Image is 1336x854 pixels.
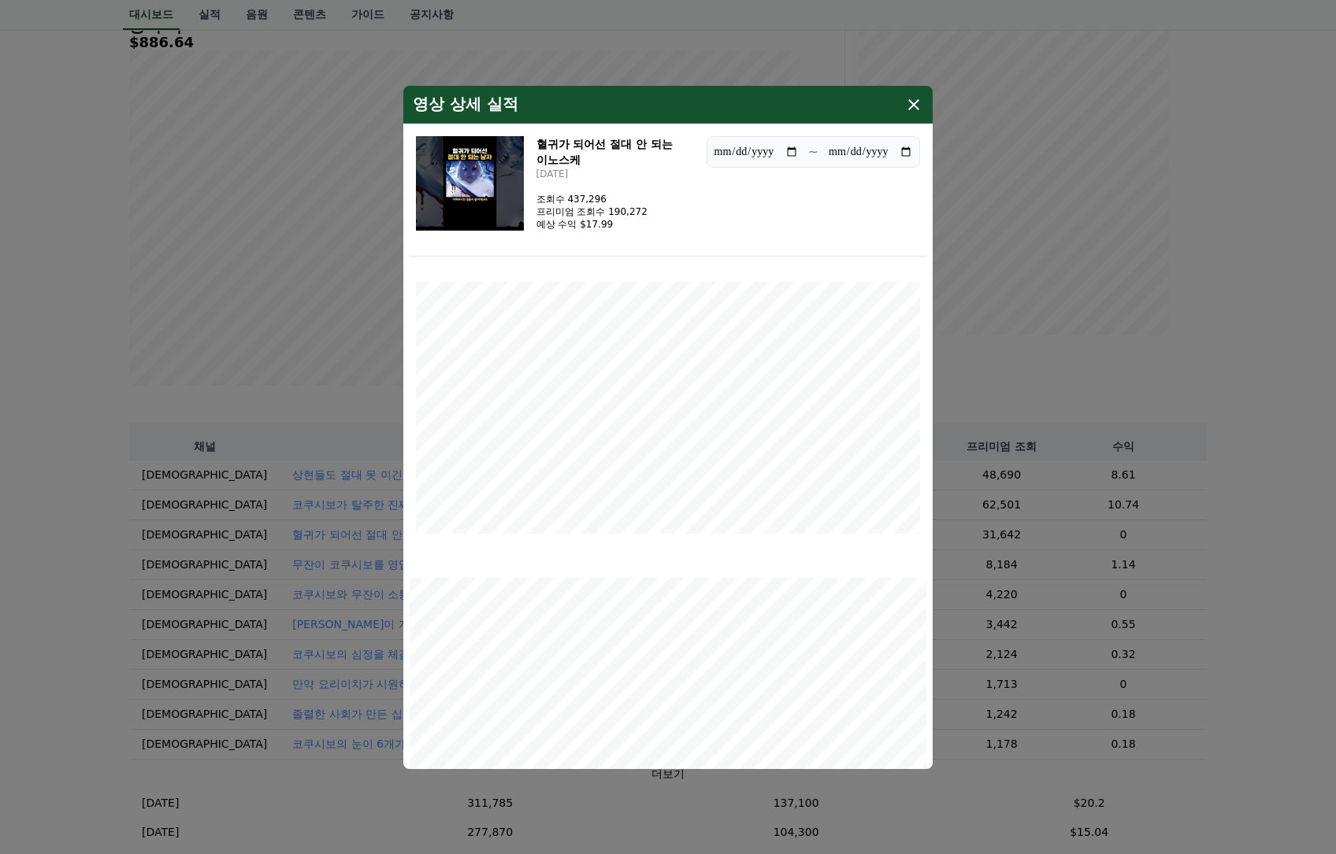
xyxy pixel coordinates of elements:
[808,142,818,161] p: ~
[403,86,933,769] div: modal
[536,168,694,180] p: [DATE]
[536,136,694,168] h3: 혈귀가 되어선 절대 안 되는 이노스케
[416,136,524,231] img: 혈귀가 되어선 절대 안 되는 이노스케
[536,205,648,218] p: 프리미엄 조회수 190,272
[536,193,648,205] p: 조회수 437,296
[536,218,648,231] p: 예상 수익 $17.99
[413,95,518,114] h4: 영상 상세 실적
